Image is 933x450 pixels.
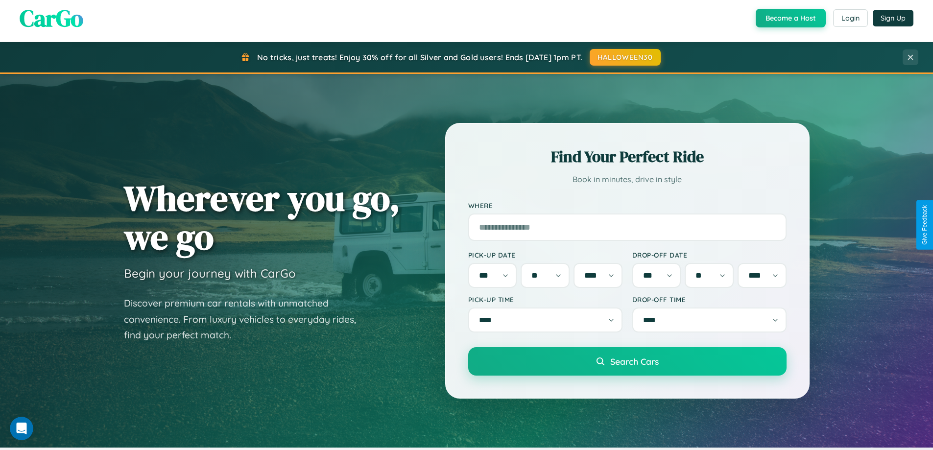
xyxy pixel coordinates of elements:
h3: Begin your journey with CarGo [124,266,296,281]
span: No tricks, just treats! Enjoy 30% off for all Silver and Gold users! Ends [DATE] 1pm PT. [257,52,582,62]
div: Give Feedback [921,205,928,245]
button: Become a Host [756,9,826,27]
h2: Find Your Perfect Ride [468,146,787,167]
p: Book in minutes, drive in style [468,172,787,187]
p: Discover premium car rentals with unmatched convenience. From luxury vehicles to everyday rides, ... [124,295,369,343]
h1: Wherever you go, we go [124,179,400,256]
button: Sign Up [873,10,913,26]
label: Where [468,201,787,210]
iframe: Intercom live chat [10,417,33,440]
button: Login [833,9,868,27]
label: Drop-off Time [632,295,787,304]
button: HALLOWEEN30 [590,49,661,66]
label: Pick-up Time [468,295,622,304]
button: Search Cars [468,347,787,376]
span: CarGo [20,2,83,34]
span: Search Cars [610,356,659,367]
label: Pick-up Date [468,251,622,259]
label: Drop-off Date [632,251,787,259]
